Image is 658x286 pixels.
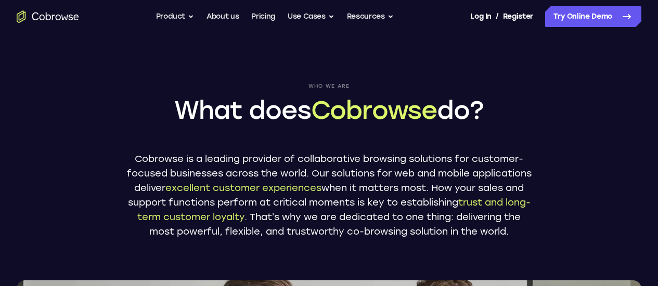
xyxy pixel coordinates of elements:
[288,6,334,27] button: Use Cases
[207,6,239,27] a: About us
[496,10,499,23] span: /
[251,6,275,27] a: Pricing
[126,152,532,239] p: Cobrowse is a leading provider of collaborative browsing solutions for customer-focused businesse...
[165,182,321,194] span: excellent customer experiences
[126,83,532,89] span: Who we are
[17,10,79,23] a: Go to the home page
[156,6,195,27] button: Product
[503,6,533,27] a: Register
[126,93,532,127] h1: What does do?
[470,6,491,27] a: Log In
[545,6,641,27] a: Try Online Demo
[347,6,394,27] button: Resources
[311,95,437,125] span: Cobrowse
